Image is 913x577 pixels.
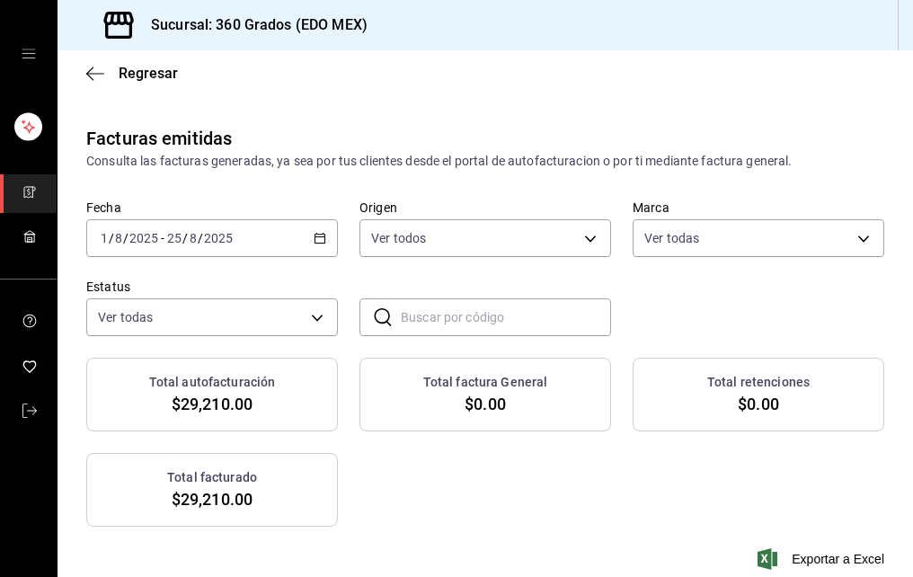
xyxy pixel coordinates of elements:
input: ---- [203,231,234,245]
label: Marca [633,201,884,214]
button: open drawer [22,47,36,61]
span: Ver todas [98,308,153,326]
input: Buscar por código [401,299,611,335]
span: - [161,231,164,245]
h3: Total autofacturación [149,373,276,392]
label: Estatus [86,280,338,293]
span: $29,210.00 [172,392,253,416]
label: Fecha [86,201,338,214]
span: Regresar [119,65,178,82]
span: $0.00 [465,392,506,416]
span: Ver todas [644,229,699,247]
button: Exportar a Excel [761,548,884,570]
span: Ver todos [371,229,426,247]
h3: Sucursal: 360 Grados (EDO MEX) [137,14,368,36]
input: -- [114,231,123,245]
input: -- [189,231,198,245]
span: / [109,231,114,245]
h3: Total factura General [423,373,548,392]
input: -- [100,231,109,245]
span: / [123,231,129,245]
span: / [198,231,203,245]
span: $0.00 [738,392,779,416]
h3: Total retenciones [707,373,810,392]
div: Facturas emitidas [86,125,232,152]
input: ---- [129,231,159,245]
span: $29,210.00 [172,487,253,511]
label: Origen [359,201,611,214]
button: Regresar [86,65,178,82]
input: -- [166,231,182,245]
h3: Total facturado [167,468,257,487]
div: Consulta las facturas generadas, ya sea por tus clientes desde el portal de autofacturacion o por... [86,152,884,171]
span: / [182,231,188,245]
